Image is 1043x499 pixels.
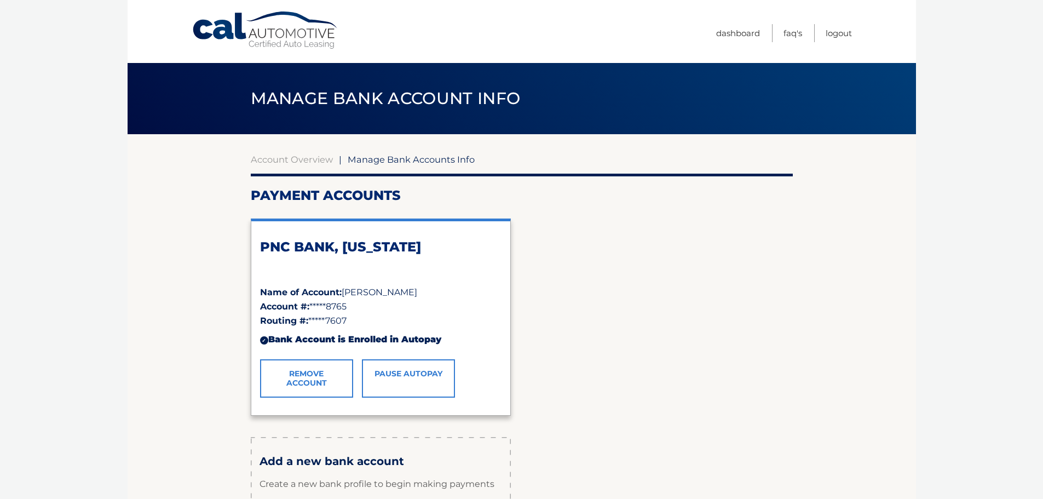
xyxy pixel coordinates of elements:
[260,239,502,255] h2: PNC BANK, [US_STATE]
[339,154,342,165] span: |
[362,359,455,398] a: Pause AutoPay
[260,316,308,326] strong: Routing #:
[348,154,475,165] span: Manage Bank Accounts Info
[251,88,521,108] span: Manage Bank Account Info
[260,359,353,398] a: Remove Account
[251,154,333,165] a: Account Overview
[342,287,417,297] span: [PERSON_NAME]
[716,24,760,42] a: Dashboard
[826,24,852,42] a: Logout
[260,455,502,468] h3: Add a new bank account
[260,301,309,312] strong: Account #:
[260,287,342,297] strong: Name of Account:
[783,24,802,42] a: FAQ's
[251,187,793,204] h2: Payment Accounts
[260,328,502,351] div: Bank Account is Enrolled in Autopay
[192,11,339,50] a: Cal Automotive
[260,336,268,345] div: ✓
